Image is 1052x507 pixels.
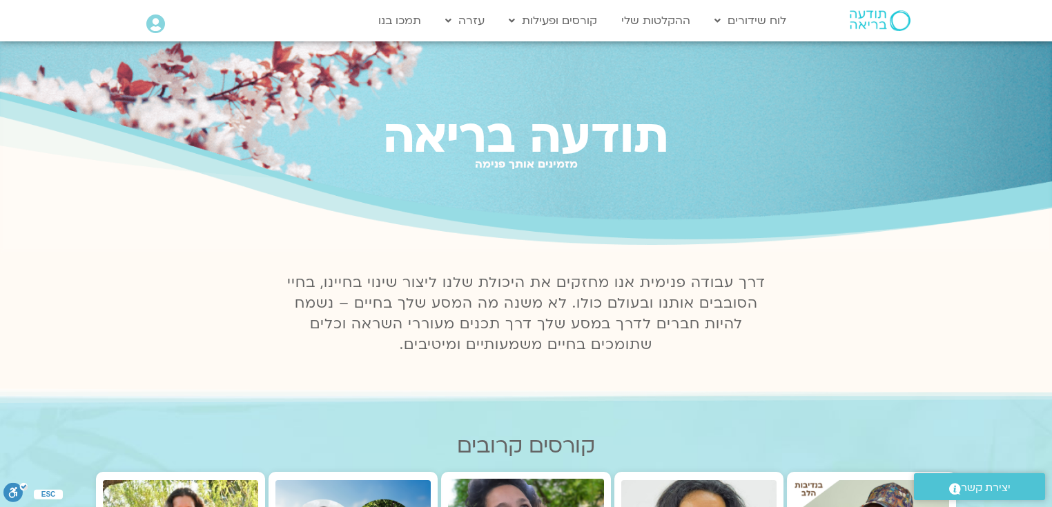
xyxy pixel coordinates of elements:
span: יצירת קשר [961,479,1011,497]
img: תודעה בריאה [850,10,910,31]
p: דרך עבודה פנימית אנו מחזקים את היכולת שלנו ליצור שינוי בחיינו, בחיי הסובבים אותנו ובעולם כולו. לא... [279,272,773,355]
a: עזרה [438,8,491,34]
a: ההקלטות שלי [614,8,697,34]
h2: קורסים קרובים [96,434,956,458]
a: לוח שידורים [708,8,793,34]
a: תמכו בנו [371,8,428,34]
a: יצירת קשר [914,473,1045,500]
a: קורסים ופעילות [502,8,604,34]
